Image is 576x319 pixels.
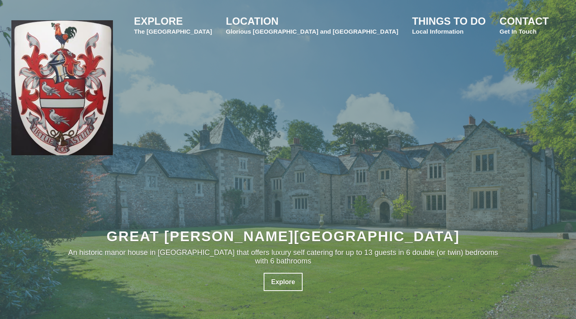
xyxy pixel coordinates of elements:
[134,15,212,35] a: EXPLOREThe [GEOGRAPHIC_DATA]
[66,248,500,265] p: An historic manor house in [GEOGRAPHIC_DATA] that offers luxury self catering for up to 13 guests...
[500,28,549,35] small: Get In Touch
[412,28,485,35] small: Local Information
[11,20,113,155] img: Great Bidlake Manor
[226,28,398,35] small: Glorious [GEOGRAPHIC_DATA] and [GEOGRAPHIC_DATA]
[500,15,549,35] a: CONTACTGet In Touch
[66,228,500,244] h2: GREAT [PERSON_NAME][GEOGRAPHIC_DATA]
[412,15,485,35] a: THINGS TO DOLocal Information
[226,15,398,35] a: LOCATIONGlorious [GEOGRAPHIC_DATA] and [GEOGRAPHIC_DATA]
[264,273,302,291] a: Explore
[134,28,212,35] small: The [GEOGRAPHIC_DATA]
